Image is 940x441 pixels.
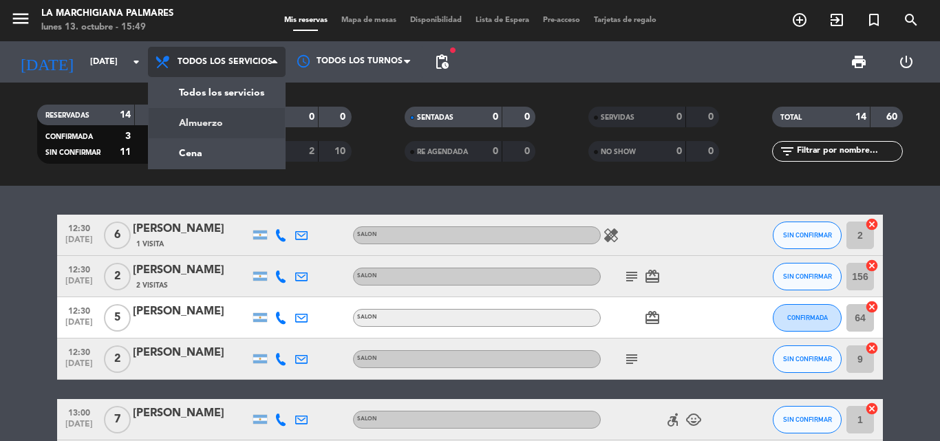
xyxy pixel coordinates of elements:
i: filter_list [779,143,795,160]
i: cancel [865,259,879,272]
span: 12:30 [62,261,96,277]
i: cancel [865,402,879,416]
i: power_settings_new [898,54,915,70]
span: RESERVADAS [45,112,89,119]
div: [PERSON_NAME] [133,220,250,238]
i: arrow_drop_down [128,54,145,70]
div: lunes 13. octubre - 15:49 [41,21,173,34]
input: Filtrar por nombre... [795,144,902,159]
span: print [851,54,867,70]
i: subject [623,268,640,285]
span: 12:30 [62,219,96,235]
strong: 14 [855,112,866,122]
i: card_giftcard [644,310,661,326]
button: SIN CONFIRMAR [773,345,842,373]
button: SIN CONFIRMAR [773,406,842,433]
strong: 0 [493,147,498,156]
span: Todos los servicios [178,57,273,67]
div: La Marchigiana Palmares [41,7,173,21]
span: [DATE] [62,318,96,334]
i: cancel [865,217,879,231]
strong: 0 [676,147,682,156]
span: pending_actions [434,54,450,70]
span: fiber_manual_record [449,46,457,54]
span: 6 [104,222,131,249]
span: Tarjetas de regalo [587,17,663,24]
span: SALON [357,314,377,320]
strong: 0 [676,112,682,122]
button: SIN CONFIRMAR [773,263,842,290]
div: [PERSON_NAME] [133,303,250,321]
button: menu [10,8,31,34]
i: cancel [865,341,879,355]
span: [DATE] [62,235,96,251]
span: 2 [104,263,131,290]
div: LOG OUT [882,41,930,83]
span: 13:00 [62,404,96,420]
span: SIN CONFIRMAR [45,149,100,156]
strong: 11 [120,147,131,157]
span: [DATE] [62,359,96,375]
span: CONFIRMADA [45,133,93,140]
i: search [903,12,919,28]
a: Todos los servicios [149,78,285,108]
i: [DATE] [10,47,83,77]
span: SERVIDAS [601,114,634,121]
strong: 60 [886,112,900,122]
span: SIN CONFIRMAR [783,272,832,280]
span: Mis reservas [277,17,334,24]
strong: 14 [120,110,131,120]
span: SALON [357,232,377,237]
span: 12:30 [62,302,96,318]
span: SALON [357,356,377,361]
strong: 0 [340,112,348,122]
span: 7 [104,406,131,433]
i: turned_in_not [866,12,882,28]
span: 2 [104,345,131,373]
span: Lista de Espera [469,17,536,24]
i: exit_to_app [829,12,845,28]
span: SENTADAS [417,114,453,121]
strong: 0 [524,112,533,122]
strong: 0 [493,112,498,122]
span: NO SHOW [601,149,636,155]
strong: 10 [334,147,348,156]
span: 12:30 [62,343,96,359]
i: accessible_forward [665,411,681,428]
span: SIN CONFIRMAR [783,416,832,423]
span: Mapa de mesas [334,17,403,24]
strong: 0 [309,112,314,122]
i: menu [10,8,31,29]
strong: 2 [309,147,314,156]
i: card_giftcard [644,268,661,285]
div: [PERSON_NAME] [133,405,250,422]
i: cancel [865,300,879,314]
i: healing [603,227,619,244]
span: [DATE] [62,277,96,292]
strong: 0 [524,147,533,156]
span: SIN CONFIRMAR [783,355,832,363]
strong: 0 [708,147,716,156]
span: 1 Visita [136,239,164,250]
span: 2 Visitas [136,280,168,291]
button: CONFIRMADA [773,304,842,332]
strong: 0 [708,112,716,122]
span: SALON [357,273,377,279]
i: subject [623,351,640,367]
i: child_care [685,411,702,428]
span: TOTAL [780,114,802,121]
span: Pre-acceso [536,17,587,24]
span: CONFIRMADA [787,314,828,321]
strong: 3 [125,131,131,141]
span: [DATE] [62,420,96,435]
div: [PERSON_NAME] [133,261,250,279]
a: Cena [149,138,285,169]
span: SIN CONFIRMAR [783,231,832,239]
span: 5 [104,304,131,332]
a: Almuerzo [149,108,285,138]
button: SIN CONFIRMAR [773,222,842,249]
span: SALON [357,416,377,422]
span: Disponibilidad [403,17,469,24]
span: RE AGENDADA [417,149,468,155]
i: add_circle_outline [791,12,808,28]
